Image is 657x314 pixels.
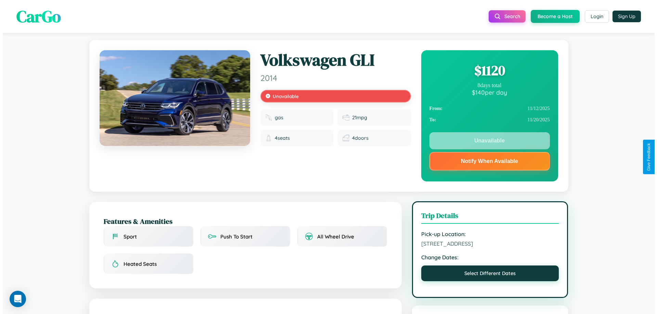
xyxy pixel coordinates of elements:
div: Open Intercom Messenger [7,291,23,307]
span: 4 seats [272,135,287,141]
div: 11 / 20 / 2025 [427,114,547,125]
h2: Features & Amenities [101,216,385,226]
div: 8 days total [427,82,547,88]
button: Give Feedback [640,140,652,174]
button: Notify When Available [427,152,547,170]
img: Fuel type [262,114,269,121]
span: gas [272,114,281,121]
span: [STREET_ADDRESS] [418,240,556,247]
button: Login [582,10,606,23]
strong: From: [427,106,440,111]
button: Search [486,10,523,23]
span: 2014 [258,73,408,83]
span: 21 mpg [349,114,364,121]
button: Become a Host [528,10,577,23]
div: Give Feedback [644,143,648,171]
img: Fuel efficiency [340,114,347,121]
span: Heated Seats [121,261,154,267]
img: Doors [340,135,347,141]
strong: Pick-up Location: [418,231,556,237]
button: Sign Up [610,11,638,22]
span: All Wheel Drive [314,233,351,240]
img: Volkswagen GLI 2014 [97,50,247,146]
button: Unavailable [427,132,547,149]
span: Sport [121,233,134,240]
strong: To: [427,117,434,123]
span: Unavailable [270,93,296,99]
button: Select Different Dates [418,265,556,281]
span: Search [502,13,517,19]
div: 11 / 12 / 2025 [427,103,547,114]
div: $ 140 per day [427,88,547,96]
span: 4 doors [349,135,366,141]
h3: Trip Details [418,210,556,224]
strong: Change Dates: [418,254,556,261]
img: Seats [262,135,269,141]
span: Push To Start [218,233,250,240]
h1: Volkswagen GLI [258,50,408,70]
span: CarGo [14,5,58,28]
div: $ 1120 [427,61,547,80]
